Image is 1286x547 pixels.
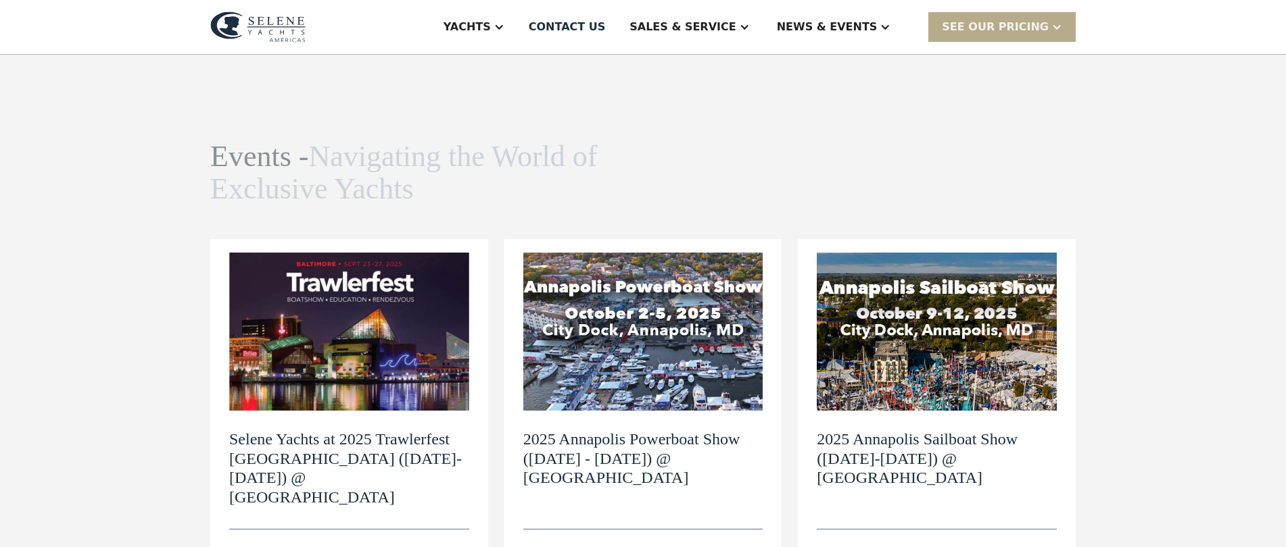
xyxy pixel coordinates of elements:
[777,19,878,35] div: News & EVENTS
[529,19,606,35] div: Contact US
[629,19,736,35] div: Sales & Service
[210,140,597,205] span: Navigating the World of Exclusive Yachts
[210,140,601,206] h1: Events -
[523,429,763,488] h2: 2025 Annapolis Powerboat Show ([DATE] - [DATE]) @ [GEOGRAPHIC_DATA]
[444,19,491,35] div: Yachts
[928,12,1076,41] div: SEE Our Pricing
[229,429,469,507] h2: Selene Yachts at 2025 Trawlerfest [GEOGRAPHIC_DATA] ([DATE]-[DATE]) @ [GEOGRAPHIC_DATA]
[210,11,306,43] img: logo
[817,429,1057,488] h2: 2025 Annapolis Sailboat Show ([DATE]-[DATE]) @ [GEOGRAPHIC_DATA]
[942,19,1049,35] div: SEE Our Pricing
